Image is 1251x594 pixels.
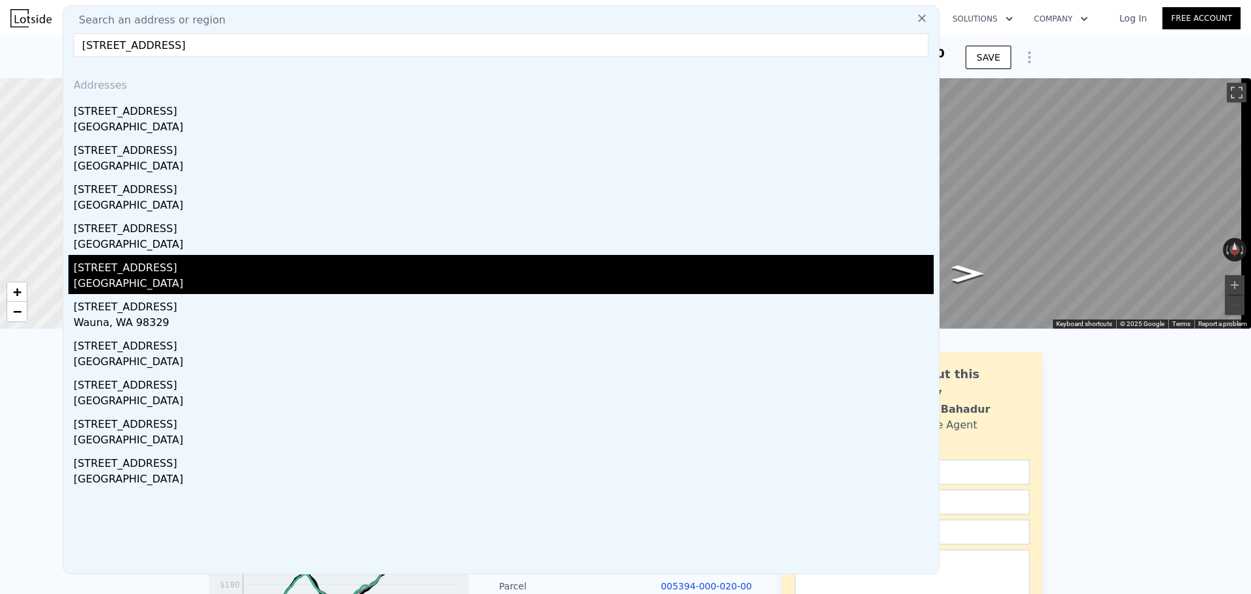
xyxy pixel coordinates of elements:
[220,580,240,589] tspan: $180
[74,276,934,294] div: [GEOGRAPHIC_DATA]
[74,451,934,471] div: [STREET_ADDRESS]
[1016,44,1042,70] button: Show Options
[74,198,934,216] div: [GEOGRAPHIC_DATA]
[13,303,22,319] span: −
[1229,238,1240,261] button: Reset the view
[10,9,51,27] img: Lotside
[74,237,934,255] div: [GEOGRAPHIC_DATA]
[74,333,934,354] div: [STREET_ADDRESS]
[74,255,934,276] div: [STREET_ADDRESS]
[1172,320,1190,327] a: Terms
[1120,320,1164,327] span: © 2025 Google
[499,580,625,593] div: Parcel
[74,158,934,177] div: [GEOGRAPHIC_DATA]
[1240,238,1247,261] button: Rotate clockwise
[1223,238,1230,261] button: Rotate counterclockwise
[1104,12,1162,25] a: Log In
[68,67,934,98] div: Addresses
[74,33,928,57] input: Enter an address, city, region, neighborhood or zip code
[1162,7,1241,29] a: Free Account
[1056,319,1112,329] button: Keyboard shortcuts
[1024,7,1099,31] button: Company
[74,432,934,451] div: [GEOGRAPHIC_DATA]
[74,119,934,138] div: [GEOGRAPHIC_DATA]
[938,261,997,286] path: Go West, 122nd Pl SE
[1225,295,1244,315] button: Zoom out
[74,98,934,119] div: [STREET_ADDRESS]
[1198,320,1247,327] a: Report a problem
[1227,83,1246,102] button: Toggle fullscreen view
[74,354,934,372] div: [GEOGRAPHIC_DATA]
[884,365,1029,402] div: Ask about this property
[661,581,752,591] a: 005394-000-020-00
[74,372,934,393] div: [STREET_ADDRESS]
[1225,275,1244,295] button: Zoom in
[942,7,1024,31] button: Solutions
[74,315,934,333] div: Wauna, WA 98329
[68,12,225,28] span: Search an address or region
[74,411,934,432] div: [STREET_ADDRESS]
[7,282,27,302] a: Zoom in
[74,138,934,158] div: [STREET_ADDRESS]
[74,393,934,411] div: [GEOGRAPHIC_DATA]
[74,294,934,315] div: [STREET_ADDRESS]
[13,284,22,300] span: +
[74,471,934,490] div: [GEOGRAPHIC_DATA]
[884,402,990,417] div: Siddhant Bahadur
[7,302,27,321] a: Zoom out
[74,177,934,198] div: [STREET_ADDRESS]
[74,216,934,237] div: [STREET_ADDRESS]
[966,46,1011,69] button: SAVE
